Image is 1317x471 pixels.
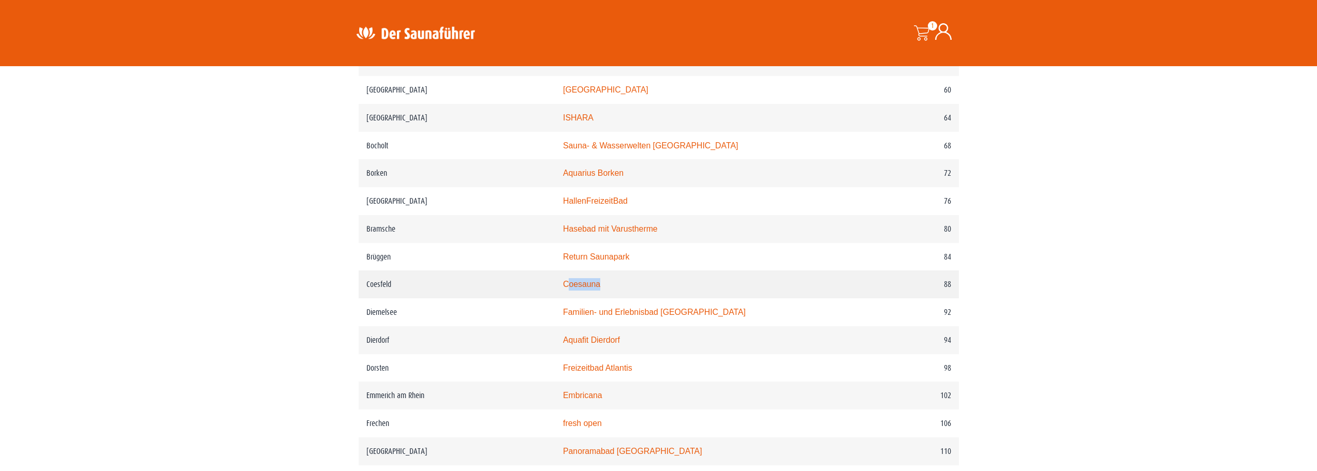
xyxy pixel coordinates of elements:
td: [GEOGRAPHIC_DATA] [359,187,555,215]
td: 72 [851,159,958,187]
td: 88 [851,270,958,298]
a: Hasebad mit Varustherme [563,224,658,233]
td: Frechen [359,409,555,437]
a: Familien- und Erlebnisbad [GEOGRAPHIC_DATA] [563,308,746,316]
a: Coesauna [563,280,600,288]
td: Dierdorf [359,326,555,354]
td: 92 [851,298,958,326]
span: 1 [928,21,937,31]
a: ISHARA [563,113,594,122]
a: Aquarius Borken [563,169,624,177]
td: Bocholt [359,132,555,160]
td: [GEOGRAPHIC_DATA] [359,76,555,104]
td: 76 [851,187,958,215]
a: Aquafit Dierdorf [563,336,620,344]
td: Emmerich am Rhein [359,382,555,409]
a: Panoramabad [GEOGRAPHIC_DATA] [563,447,702,455]
td: 80 [851,215,958,243]
td: Bramsche [359,215,555,243]
td: Brüggen [359,243,555,271]
a: Return Saunapark [563,252,629,261]
a: HallenFreizeitBad [563,196,628,205]
td: 68 [851,132,958,160]
td: 110 [851,437,958,465]
td: 94 [851,326,958,354]
td: [GEOGRAPHIC_DATA] [359,437,555,465]
td: 64 [851,104,958,132]
td: 106 [851,409,958,437]
a: Embricana [563,391,602,400]
a: Freizeitbad Atlantis [563,363,632,372]
td: Dorsten [359,354,555,382]
td: Coesfeld [359,270,555,298]
a: [GEOGRAPHIC_DATA] [563,85,648,94]
td: Diemelsee [359,298,555,326]
td: 84 [851,243,958,271]
td: 60 [851,76,958,104]
a: fresh open [563,419,602,428]
td: 98 [851,354,958,382]
a: Sauna- & Wasserwelten [GEOGRAPHIC_DATA] [563,141,738,150]
td: Borken [359,159,555,187]
td: 102 [851,382,958,409]
td: [GEOGRAPHIC_DATA] [359,104,555,132]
